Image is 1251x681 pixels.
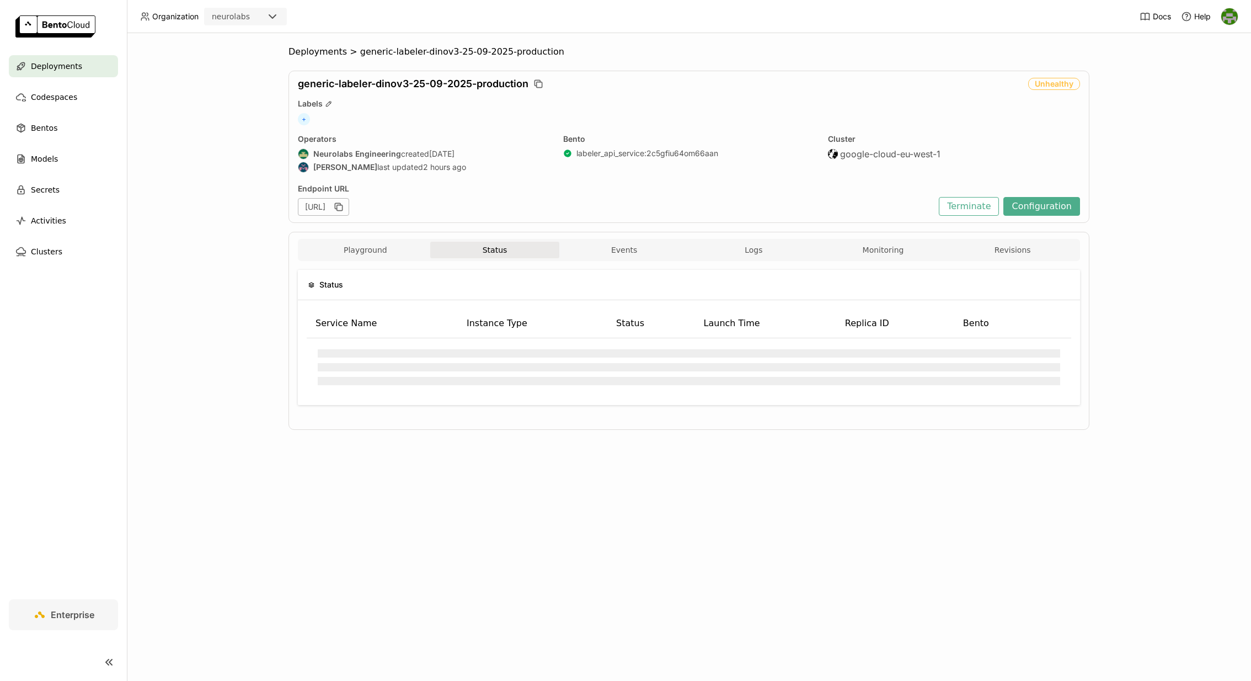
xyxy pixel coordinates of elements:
[212,11,250,22] div: neurolabs
[828,134,1080,144] div: Cluster
[298,149,308,159] img: Neurolabs Engineering
[9,179,118,201] a: Secrets
[9,599,118,630] a: Enterprise
[31,214,66,227] span: Activities
[1140,11,1171,22] a: Docs
[1194,12,1211,22] span: Help
[559,242,689,258] button: Events
[31,121,57,135] span: Bentos
[298,78,528,90] span: generic-labeler-dinov3-25-09-2025-production
[298,162,308,172] img: Attila Fodor
[298,99,1080,109] div: Labels
[307,309,458,338] th: Service Name
[9,210,118,232] a: Activities
[31,91,77,104] span: Codespaces
[1003,197,1080,216] button: Configuration
[9,117,118,139] a: Bentos
[31,245,62,258] span: Clusters
[31,60,82,73] span: Deployments
[31,183,60,196] span: Secrets
[430,242,560,258] button: Status
[9,55,118,77] a: Deployments
[1028,78,1080,90] div: Unhealthy
[15,15,95,38] img: logo
[9,148,118,170] a: Models
[298,113,310,125] span: +
[1153,12,1171,22] span: Docs
[288,46,347,57] span: Deployments
[948,242,1077,258] button: Revisions
[819,242,948,258] button: Monitoring
[298,148,550,159] div: created
[298,198,349,216] div: [URL]
[313,162,377,172] strong: [PERSON_NAME]
[301,242,430,258] button: Playground
[9,86,118,108] a: Codespaces
[31,152,58,166] span: Models
[745,245,762,255] span: Logs
[152,12,199,22] span: Organization
[288,46,1089,57] nav: Breadcrumbs navigation
[563,134,815,144] div: Bento
[429,149,455,159] span: [DATE]
[313,149,401,159] strong: Neurolabs Engineering
[1181,11,1211,22] div: Help
[458,309,607,338] th: Instance Type
[954,309,1038,338] th: Bento
[607,309,695,338] th: Status
[9,241,118,263] a: Clusters
[939,197,999,216] button: Terminate
[51,609,94,620] span: Enterprise
[695,309,836,338] th: Launch Time
[840,148,940,159] span: google-cloud-eu-west-1
[576,148,718,158] a: labeler_api_service:2c5gfiu64om66aan
[251,12,252,23] input: Selected neurolabs.
[298,184,933,194] div: Endpoint URL
[347,46,360,57] span: >
[319,279,343,291] span: Status
[298,134,550,144] div: Operators
[1221,8,1238,25] img: Toby Thomas
[298,162,550,173] div: last updated
[423,162,466,172] span: 2 hours ago
[360,46,564,57] span: generic-labeler-dinov3-25-09-2025-production
[836,309,954,338] th: Replica ID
